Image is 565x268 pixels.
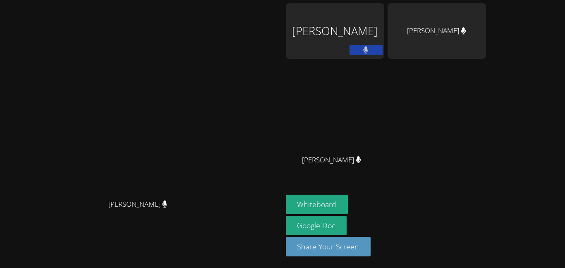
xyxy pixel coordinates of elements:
[286,195,348,214] button: Whiteboard
[286,3,384,59] div: [PERSON_NAME]
[108,198,168,210] span: [PERSON_NAME]
[286,216,347,235] a: Google Doc
[388,3,486,59] div: [PERSON_NAME]
[286,237,371,256] button: Share Your Screen
[302,154,361,166] span: [PERSON_NAME]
